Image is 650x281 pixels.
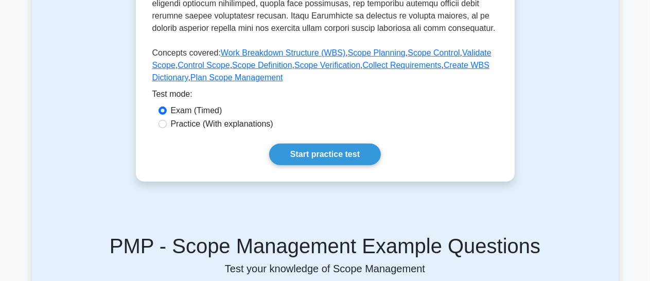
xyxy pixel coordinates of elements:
h5: PMP - Scope Management Example Questions [44,234,606,258]
a: Control Scope [178,61,230,69]
label: Practice (With explanations) [171,118,273,130]
label: Exam (Timed) [171,104,222,117]
a: Scope Planning [348,48,406,57]
p: Concepts covered: , , , , , , , , , [152,47,498,88]
a: Plan Scope Management [190,73,283,82]
div: Test mode: [152,88,498,104]
a: Scope Control [408,48,460,57]
a: Scope Verification [294,61,360,69]
p: Test your knowledge of Scope Management [44,262,606,275]
a: Start practice test [269,144,381,165]
a: Work Breakdown Structure (WBS) [221,48,345,57]
a: Collect Requirements [363,61,442,69]
a: Scope Definition [232,61,292,69]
